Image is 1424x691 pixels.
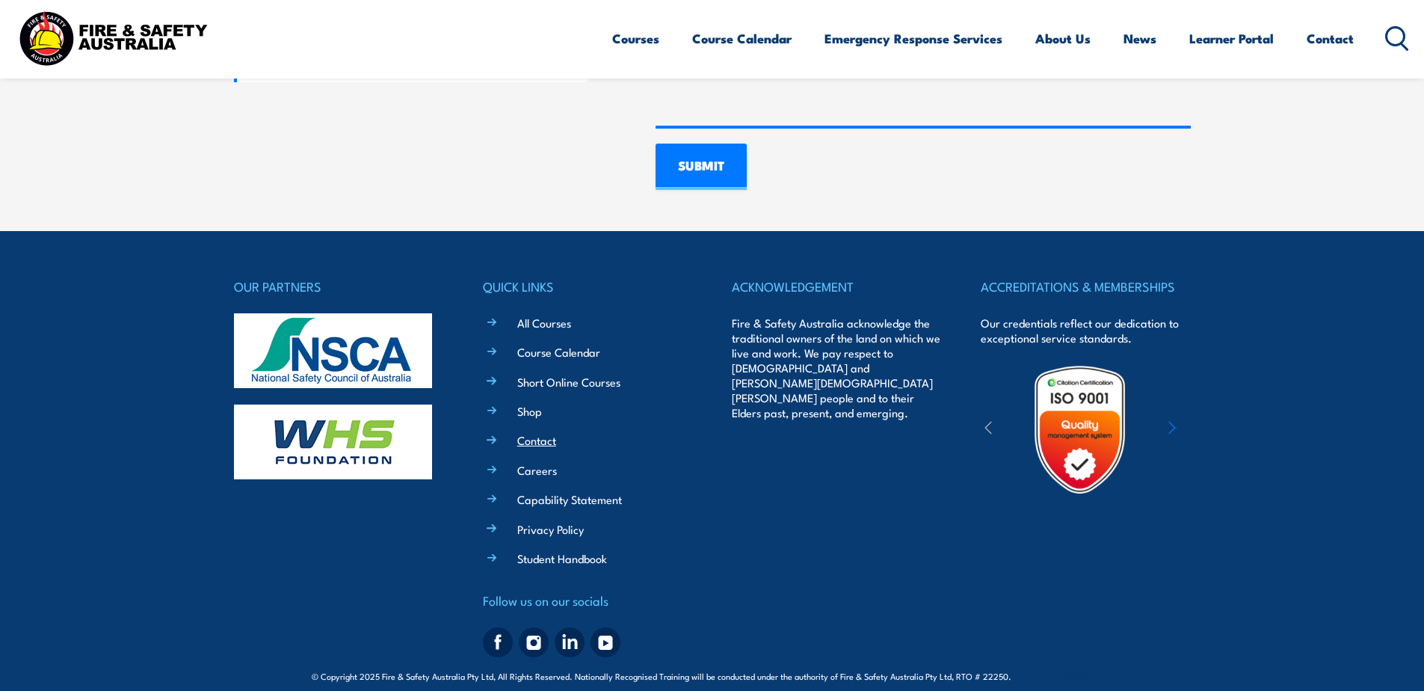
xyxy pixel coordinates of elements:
img: Untitled design (19) [1014,364,1145,495]
h4: ACCREDITATIONS & MEMBERSHIPS [981,276,1190,297]
a: About Us [1035,19,1091,58]
a: Contact [517,432,556,448]
a: Student Handbook [517,550,607,566]
img: nsca-logo-footer [234,313,432,388]
a: Short Online Courses [517,374,620,390]
a: Learner Portal [1189,19,1274,58]
input: SUBMIT [656,144,747,190]
span: Site: [1029,670,1112,682]
img: whs-logo-footer [234,405,432,479]
a: News [1124,19,1156,58]
a: Privacy Policy [517,521,584,537]
a: Careers [517,462,557,478]
p: Fire & Safety Australia acknowledge the traditional owners of the land on which we live and work.... [732,316,941,420]
a: KND Digital [1060,668,1112,683]
a: Course Calendar [517,344,600,360]
a: Capability Statement [517,491,622,507]
a: Shop [517,403,542,419]
p: Our credentials reflect our dedication to exceptional service standards. [981,316,1190,345]
img: ewpa-logo [1146,404,1276,455]
h4: OUR PARTNERS [234,276,443,297]
span: © Copyright 2025 Fire & Safety Australia Pty Ltd, All Rights Reserved. Nationally Recognised Trai... [312,669,1112,683]
a: Courses [612,19,659,58]
h4: QUICK LINKS [483,276,692,297]
a: Emergency Response Services [824,19,1002,58]
iframe: reCAPTCHA [656,67,883,126]
h4: Follow us on our socials [483,590,692,611]
a: Contact [1307,19,1354,58]
a: Course Calendar [692,19,792,58]
a: All Courses [517,315,571,331]
h4: ACKNOWLEDGEMENT [732,276,941,297]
